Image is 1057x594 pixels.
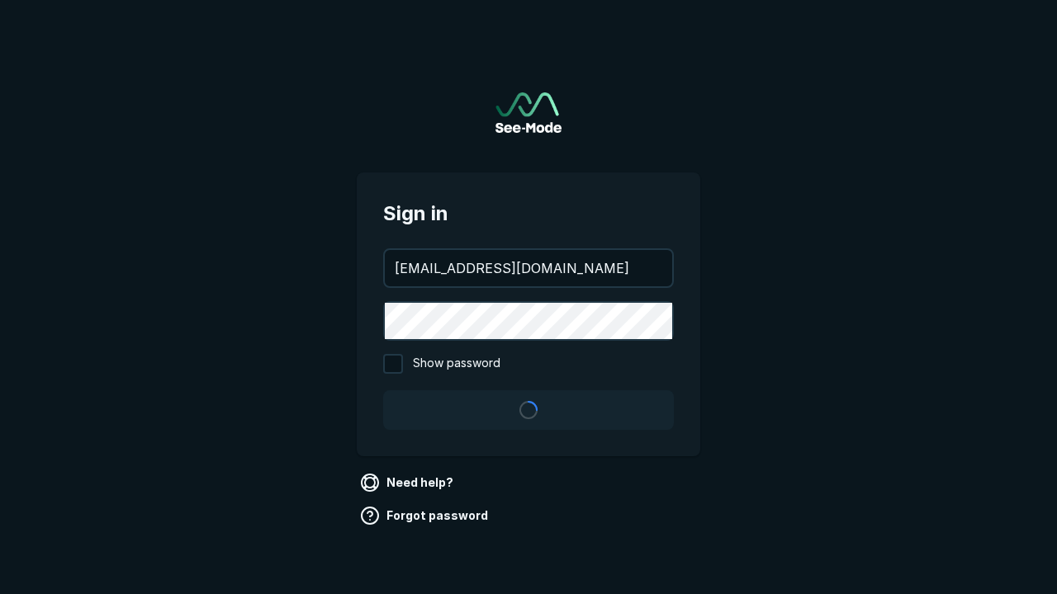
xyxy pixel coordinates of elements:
span: Sign in [383,199,674,229]
a: Forgot password [357,502,495,529]
img: See-Mode Logo [495,92,562,133]
input: your@email.com [385,250,672,286]
a: Go to sign in [495,92,562,133]
span: Show password [413,354,500,374]
a: Need help? [357,469,460,496]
